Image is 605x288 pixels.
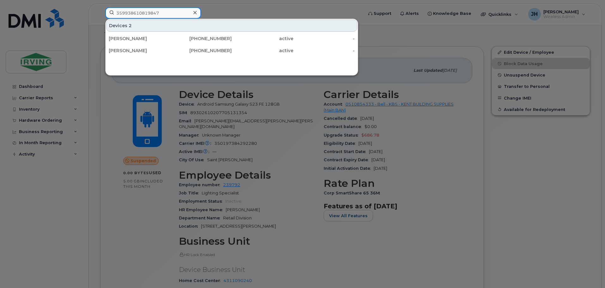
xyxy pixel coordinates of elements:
div: [PHONE_NUMBER] [170,35,232,42]
div: [PERSON_NAME] [109,47,170,54]
div: active [232,35,293,42]
div: - [293,35,355,42]
div: [PHONE_NUMBER] [170,47,232,54]
div: Devices [106,20,357,32]
a: [PERSON_NAME][PHONE_NUMBER]active- [106,45,357,56]
span: 2 [129,22,132,29]
div: active [232,47,293,54]
div: - [293,47,355,54]
input: Find something... [105,7,201,19]
a: [PERSON_NAME][PHONE_NUMBER]active- [106,33,357,44]
div: [PERSON_NAME] [109,35,170,42]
